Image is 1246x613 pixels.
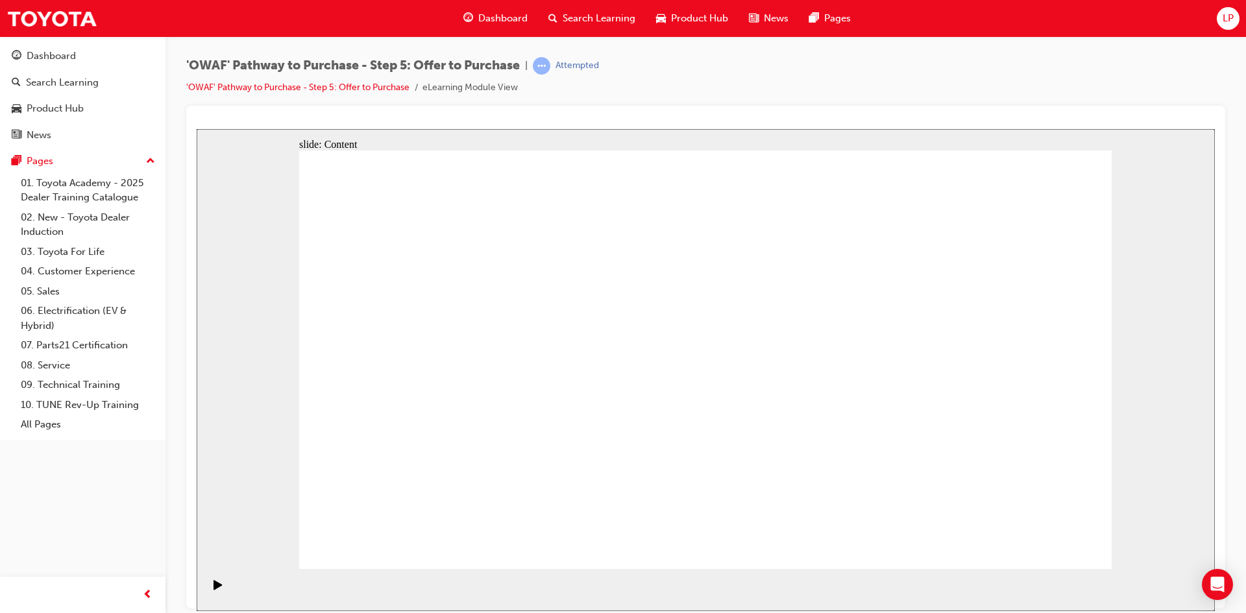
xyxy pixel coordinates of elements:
[16,375,160,395] a: 09. Technical Training
[16,173,160,208] a: 01. Toyota Academy - 2025 Dealer Training Catalogue
[12,156,21,167] span: pages-icon
[453,5,538,32] a: guage-iconDashboard
[6,450,29,472] button: Play (Ctrl+Alt+P)
[16,335,160,355] a: 07. Parts21 Certification
[5,44,160,68] a: Dashboard
[5,71,160,95] a: Search Learning
[6,440,29,482] div: playback controls
[824,11,851,26] span: Pages
[143,587,153,603] span: prev-icon
[809,10,819,27] span: pages-icon
[1223,11,1234,26] span: LP
[16,355,160,376] a: 08. Service
[26,75,99,90] div: Search Learning
[12,103,21,115] span: car-icon
[656,10,666,27] span: car-icon
[646,5,739,32] a: car-iconProduct Hub
[27,128,51,143] div: News
[6,4,97,33] img: Trak
[799,5,861,32] a: pages-iconPages
[12,51,21,62] span: guage-icon
[1202,569,1233,600] div: Open Intercom Messenger
[764,11,788,26] span: News
[27,101,84,116] div: Product Hub
[671,11,728,26] span: Product Hub
[16,261,160,282] a: 04. Customer Experience
[146,153,155,170] span: up-icon
[186,82,409,93] a: 'OWAF' Pathway to Purchase - Step 5: Offer to Purchase
[533,57,550,75] span: learningRecordVerb_ATTEMPT-icon
[749,10,759,27] span: news-icon
[16,282,160,302] a: 05. Sales
[563,11,635,26] span: Search Learning
[422,80,518,95] li: eLearning Module View
[16,242,160,262] a: 03. Toyota For Life
[5,149,160,173] button: Pages
[1217,7,1240,30] button: LP
[556,60,599,72] div: Attempted
[525,58,528,73] span: |
[16,395,160,415] a: 10. TUNE Rev-Up Training
[16,208,160,242] a: 02. New - Toyota Dealer Induction
[12,130,21,141] span: news-icon
[27,49,76,64] div: Dashboard
[186,58,520,73] span: 'OWAF' Pathway to Purchase - Step 5: Offer to Purchase
[463,10,473,27] span: guage-icon
[5,123,160,147] a: News
[5,42,160,149] button: DashboardSearch LearningProduct HubNews
[16,415,160,435] a: All Pages
[16,301,160,335] a: 06. Electrification (EV & Hybrid)
[12,77,21,89] span: search-icon
[538,5,646,32] a: search-iconSearch Learning
[27,154,53,169] div: Pages
[739,5,799,32] a: news-iconNews
[5,97,160,121] a: Product Hub
[548,10,557,27] span: search-icon
[478,11,528,26] span: Dashboard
